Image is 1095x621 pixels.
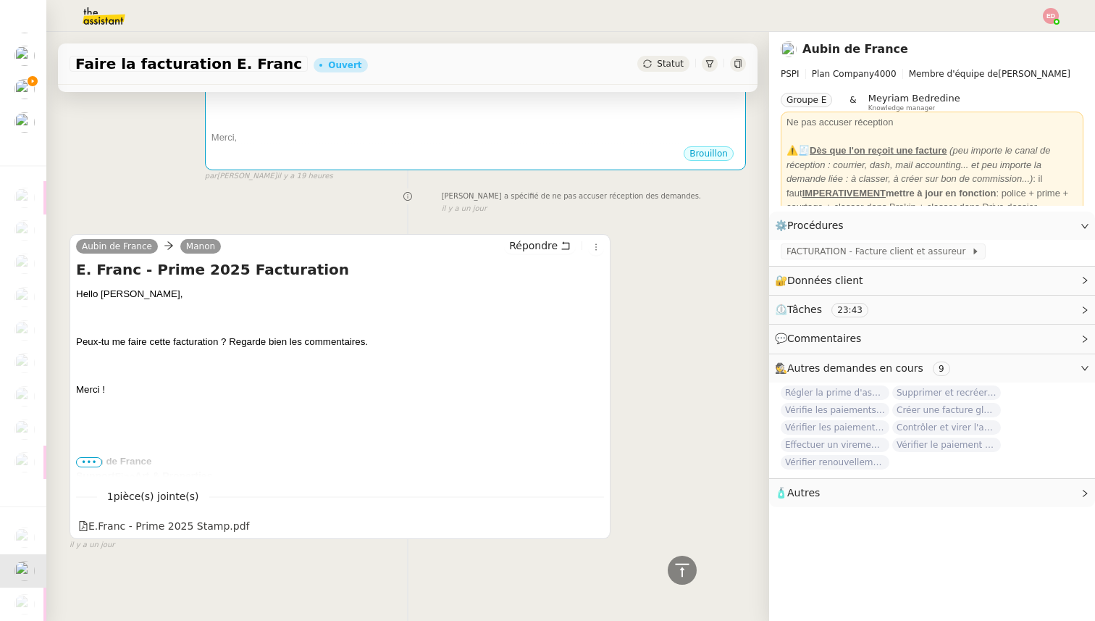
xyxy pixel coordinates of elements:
[14,287,35,307] img: users%2F0zQGGmvZECeMseaPawnreYAQQyS2%2Favatar%2Feddadf8a-b06f-4db9-91c4-adeed775bb0f
[775,304,881,315] span: ⏲️
[802,42,908,56] a: Aubin de France
[786,244,971,259] span: FACTURATION - Facture client et assureur
[892,420,1001,435] span: Contrôler et virer l'achat prime
[769,212,1095,240] div: ⚙️Procédures
[787,362,923,374] span: Autres demandes en cours
[775,333,868,344] span: 💬
[14,254,35,274] img: users%2FWH1OB8fxGAgLOjAz1TtlPPgOcGL2%2Favatar%2F32e28291-4026-4208-b892-04f74488d877
[874,69,897,79] span: 4000
[802,188,997,199] strong: mettre à jour en fonction
[114,491,199,502] span: pièce(s) jointe(s)
[442,203,487,215] span: il y a un jour
[787,333,861,344] span: Commentaires
[70,539,114,551] span: il y a un jour
[781,420,889,435] span: Vérifier les paiements reçus
[781,385,889,400] span: Régler la prime d'assurance
[76,240,158,253] a: Aubin de France
[781,455,889,470] span: Vérifier renouvellements Capital Vision
[14,46,35,66] img: users%2F0zQGGmvZECeMseaPawnreYAQQyS2%2Favatar%2Feddadf8a-b06f-4db9-91c4-adeed775bb0f
[14,594,35,614] img: users%2FSclkIUIAuBOhhDrbgjtrSikBoD03%2Favatar%2F48cbc63d-a03d-4817-b5bf-7f7aeed5f2a9
[14,353,35,373] img: users%2FxgWPCdJhSBeE5T1N2ZiossozSlm1%2Favatar%2F5b22230b-e380-461f-81e9-808a3aa6de32
[211,130,739,145] div: Merci,
[328,61,361,70] div: Ouvert
[135,470,212,482] span: Art & Properties
[76,456,151,467] span: Aubin de France
[769,296,1095,324] div: ⏲️Tâches 23:43
[786,143,1078,228] div: ⚠️🧾 : il faut : police + prime + courtage + classer dans Brokin + classer dans Drive dossier Fact...
[781,438,889,452] span: Effectuer un virement urgent
[205,170,333,183] small: [PERSON_NAME]
[775,272,869,289] span: 🔐
[14,528,35,548] img: users%2Fa6PbEmLwvGXylUqKytRPpDpAx153%2Favatar%2Ffanny.png
[787,220,844,231] span: Procédures
[14,220,35,241] img: users%2Fa6PbEmLwvGXylUqKytRPpDpAx153%2Favatar%2Ffanny.png
[205,170,217,183] span: par
[892,385,1001,400] span: Supprimer et recréer la facture Steelhead
[775,487,820,499] span: 🧴
[14,112,35,133] img: users%2Fa6PbEmLwvGXylUqKytRPpDpAx153%2Favatar%2Ffanny.png
[775,217,850,234] span: ⚙️
[180,240,221,253] a: Manon
[781,93,832,107] nz-tag: Groupe E
[75,57,302,71] span: Faire la facturation E. Franc
[14,561,35,581] img: users%2FSclkIUIAuBOhhDrbgjtrSikBoD03%2Favatar%2F48cbc63d-a03d-4817-b5bf-7f7aeed5f2a9
[657,59,684,69] span: Statut
[76,288,182,299] span: Hello [PERSON_NAME],
[849,93,856,112] span: &
[787,304,822,315] span: Tâches
[277,170,332,183] span: il y a 19 heures
[689,149,728,159] span: Brouillon
[14,188,35,208] img: users%2FWH1OB8fxGAgLOjAz1TtlPPgOcGL2%2Favatar%2F32e28291-4026-4208-b892-04f74488d877
[781,69,800,79] span: PSPI
[781,41,797,57] img: users%2FSclkIUIAuBOhhDrbgjtrSikBoD03%2Favatar%2F48cbc63d-a03d-4817-b5bf-7f7aeed5f2a9
[775,362,956,374] span: 🕵️
[892,438,1001,452] span: Vérifier le paiement de la prime
[14,386,35,407] img: users%2F0zQGGmvZECeMseaPawnreYAQQyS2%2Favatar%2Feddadf8a-b06f-4db9-91c4-adeed775bb0f
[76,457,102,467] span: •••
[78,518,249,535] div: E.Franc - Prime 2025 Stamp.pdf
[781,403,889,417] span: Vérifie les paiements des primes récentes
[504,238,576,254] button: Répondre
[76,336,368,347] span: Peux-tu me faire cette facturation ? Regarde bien les commentaires.
[97,488,209,505] span: 1
[810,145,947,156] u: Dès que l'on reçoit une facture
[786,145,1051,184] em: (peu importe le canal de réception : courrier, dash, mail accounting... et peu importe la demande...
[442,191,701,203] span: [PERSON_NAME] a spécifié de ne pas accuser réception des demandes.
[868,93,960,104] span: Meyriam Bedredine
[909,69,999,79] span: Membre d'équipe de
[812,69,874,79] span: Plan Company
[787,275,863,286] span: Données client
[868,93,960,112] app-user-label: Knowledge manager
[14,420,35,440] img: users%2Fo4K84Ijfr6OOM0fa5Hz4riIOf4g2%2Favatar%2FChatGPT%20Image%201%20aou%CC%82t%202025%2C%2010_2...
[509,238,558,253] span: Répondre
[781,67,1083,81] span: [PERSON_NAME]
[14,320,35,341] img: users%2Fa6PbEmLwvGXylUqKytRPpDpAx153%2Favatar%2Ffanny.png
[868,104,936,112] span: Knowledge manager
[831,303,868,317] nz-tag: 23:43
[769,354,1095,383] div: 🕵️Autres demandes en cours 9
[802,188,886,199] u: IMPERATIVEMENT
[769,267,1095,295] div: 🔐Données client
[786,115,1078,130] div: Ne pas accuser réception
[769,479,1095,507] div: 🧴Autres
[14,79,35,99] img: users%2FTDxDvmCjFdN3QFePFNGdQUcJcQk1%2Favatar%2F0cfb3a67-8790-4592-a9ec-92226c678442
[892,403,1001,417] span: Créer une facture globale pour [PERSON_NAME]
[76,259,604,280] h4: E. Franc - Prime 2025 Facturation
[933,362,950,376] nz-tag: 9
[787,487,820,499] span: Autres
[76,470,115,482] span: Support
[115,471,135,482] span: Fine
[1043,8,1059,24] img: svg
[76,384,105,395] span: Merci !
[14,452,35,472] img: users%2FTDxDvmCjFdN3QFePFNGdQUcJcQk1%2Favatar%2F0cfb3a67-8790-4592-a9ec-92226c678442
[769,325,1095,353] div: 💬Commentaires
